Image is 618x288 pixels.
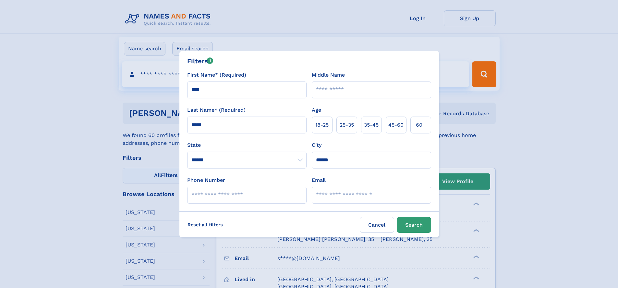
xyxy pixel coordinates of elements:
[312,176,326,184] label: Email
[397,217,431,233] button: Search
[312,71,345,79] label: Middle Name
[312,141,321,149] label: City
[187,176,225,184] label: Phone Number
[388,121,404,129] span: 45‑60
[364,121,379,129] span: 35‑45
[315,121,329,129] span: 18‑25
[340,121,354,129] span: 25‑35
[416,121,426,129] span: 60+
[187,106,246,114] label: Last Name* (Required)
[187,56,213,66] div: Filters
[187,141,307,149] label: State
[360,217,394,233] label: Cancel
[312,106,321,114] label: Age
[183,217,227,232] label: Reset all filters
[187,71,246,79] label: First Name* (Required)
